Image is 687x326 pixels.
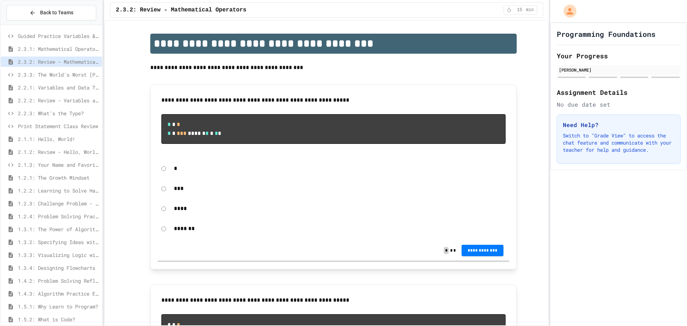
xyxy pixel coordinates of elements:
[18,213,99,220] span: 1.2.4: Problem Solving Practice
[559,67,678,73] div: [PERSON_NAME]
[514,7,525,13] span: 15
[557,51,681,61] h2: Your Progress
[18,303,99,310] span: 1.5.1: Why Learn to Program?
[18,225,99,233] span: 1.3.1: The Power of Algorithms
[18,251,99,259] span: 1.3.3: Visualizing Logic with Flowcharts
[18,84,99,91] span: 2.2.1: Variables and Data Types
[18,187,99,194] span: 1.2.2: Learning to Solve Hard Problems
[18,316,99,323] span: 1.5.2: What is Code?
[18,32,99,40] span: Guided Practice Variables & Data Types
[18,110,99,117] span: 2.2.3: What's the Type?
[557,100,681,109] div: No due date set
[18,264,99,272] span: 1.3.4: Designing Flowcharts
[557,29,656,39] h1: Programming Foundations
[18,238,99,246] span: 1.3.2: Specifying Ideas with Pseudocode
[563,132,674,154] p: Switch to "Grade View" to access the chat feature and communicate with your teacher for help and ...
[18,277,99,284] span: 1.4.2: Problem Solving Reflection
[116,6,247,14] span: 2.3.2: Review - Mathematical Operators
[18,135,99,143] span: 2.1.1: Hello, World!
[40,9,73,16] span: Back to Teams
[563,121,674,129] h3: Need Help?
[18,122,99,130] span: Print Statement Class Review
[557,87,681,97] h2: Assignment Details
[526,7,534,13] span: min
[6,5,96,20] button: Back to Teams
[18,161,99,169] span: 2.1.3: Your Name and Favorite Movie
[556,3,578,19] div: My Account
[18,174,99,181] span: 1.2.1: The Growth Mindset
[18,148,99,156] span: 2.1.2: Review - Hello, World!
[18,45,99,53] span: 2.3.1: Mathematical Operators
[18,58,99,65] span: 2.3.2: Review - Mathematical Operators
[18,200,99,207] span: 1.2.3: Challenge Problem - The Bridge
[18,290,99,297] span: 1.4.3: Algorithm Practice Exercises
[18,71,99,78] span: 2.3.3: The World's Worst [PERSON_NAME] Market
[18,97,99,104] span: 2.2.2: Review - Variables and Data Types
